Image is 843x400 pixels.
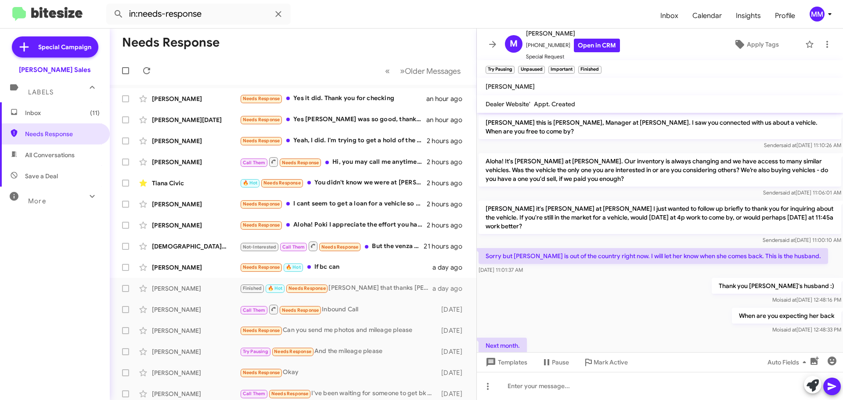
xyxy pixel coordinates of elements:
span: Moi [DATE] 12:48:33 PM [772,326,841,333]
button: Templates [477,354,534,370]
span: said at [781,326,796,333]
span: Templates [484,354,527,370]
span: Apply Tags [747,36,779,52]
span: Special Request [526,52,620,61]
p: Next month. [479,338,527,353]
div: [PERSON_NAME] [152,137,240,145]
span: Needs Response [243,117,280,123]
span: 🔥 Hot [286,264,301,270]
div: [PERSON_NAME] [152,221,240,230]
div: Okay [240,368,437,378]
span: Call Them [243,307,266,313]
a: Special Campaign [12,36,98,58]
span: Save a Deal [25,172,58,180]
span: Needs Response [282,307,319,313]
div: MM [810,7,825,22]
div: [DATE] [437,305,469,314]
div: [DATE] [437,347,469,356]
div: [PERSON_NAME] [152,389,240,398]
span: Needs Response [274,349,311,354]
div: [DEMOGRAPHIC_DATA][PERSON_NAME] [152,242,240,251]
div: But the venza what year and how much millege [240,241,424,252]
span: Inbox [25,108,100,117]
div: Hi, you may call me anytime in the afternoon so we can set up for a test drive so I can come in. [240,156,427,167]
span: Special Campaign [38,43,91,51]
span: [PERSON_NAME] [526,28,620,39]
div: If bc can [240,262,432,272]
span: Needs Response [282,160,319,166]
span: Sender [DATE] 11:10:26 AM [764,142,841,148]
span: Sender [DATE] 11:00:10 AM [763,237,841,243]
span: All Conversations [25,151,75,159]
nav: Page navigation example [380,62,466,80]
button: MM [802,7,833,22]
p: Thank you [PERSON_NAME]'s husband :) [712,278,841,294]
span: Needs Response [263,180,301,186]
span: Pause [552,354,569,370]
span: Needs Response [243,370,280,375]
div: Yeah, I did. I'm trying to get a hold of the young man I was talking to. I gave him my info. I fo... [240,136,427,146]
div: an hour ago [426,115,469,124]
small: Finished [578,66,601,74]
span: Older Messages [405,66,461,76]
div: Inbound Call [240,304,437,315]
span: Not-Interested [243,244,277,250]
span: Auto Fields [767,354,810,370]
div: I've been waiting for someone to get bk to me but know even call [240,389,437,399]
div: Aloha! Poki I appreciate the effort you have put forth on following up with me. I've decided to t... [240,220,427,230]
span: Labels [28,88,54,96]
a: Profile [768,3,802,29]
div: [PERSON_NAME] Sales [19,65,91,74]
div: [PERSON_NAME] [152,284,240,293]
span: M [510,37,518,51]
div: [PERSON_NAME] [152,368,240,377]
span: [DATE] 11:01:37 AM [479,267,523,273]
span: Finished [243,285,262,291]
div: [PERSON_NAME][DATE] [152,115,240,124]
span: Needs Response [243,201,280,207]
span: [PERSON_NAME] [486,83,535,90]
h1: Needs Response [122,36,220,50]
div: a day ago [432,284,469,293]
span: More [28,197,46,205]
span: Moi [DATE] 12:48:16 PM [772,296,841,303]
small: Try Pausing [486,66,515,74]
div: Tiana Civic [152,179,240,187]
div: Yes it did. Thank you for checking [240,94,426,104]
div: [PERSON_NAME] [152,263,240,272]
div: Yes [PERSON_NAME] was so good, thank you [240,115,426,125]
span: [PHONE_NUMBER] [526,39,620,52]
a: Open in CRM [574,39,620,52]
span: Call Them [243,160,266,166]
p: [PERSON_NAME] this is [PERSON_NAME], Manager at [PERSON_NAME]. I saw you connected with us about ... [479,115,841,139]
span: Call Them [282,244,305,250]
div: Can you send me photos and mileage please [240,325,437,335]
span: Needs Response [243,96,280,101]
p: [PERSON_NAME] it's [PERSON_NAME] at [PERSON_NAME] I just wanted to follow up briefly to thank you... [479,201,841,234]
span: Needs Response [271,391,309,396]
button: Next [395,62,466,80]
span: said at [781,296,796,303]
span: Needs Response [25,130,100,138]
button: Auto Fields [760,354,817,370]
span: Needs Response [288,285,326,291]
div: 2 hours ago [427,137,469,145]
a: Inbox [653,3,685,29]
span: Sender [DATE] 11:06:01 AM [763,189,841,196]
span: Dealer Website' [486,100,530,108]
div: [PERSON_NAME] [152,94,240,103]
div: And the mileage please [240,346,437,357]
div: [PERSON_NAME] [152,305,240,314]
span: Mark Active [594,354,628,370]
div: [PERSON_NAME] that thanks [PERSON_NAME]. [240,283,432,293]
input: Search [106,4,291,25]
div: 2 hours ago [427,221,469,230]
div: [PERSON_NAME] [152,347,240,356]
div: 2 hours ago [427,179,469,187]
span: 🔥 Hot [268,285,283,291]
small: Unpaused [518,66,544,74]
div: [PERSON_NAME] [152,326,240,335]
a: Calendar [685,3,729,29]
